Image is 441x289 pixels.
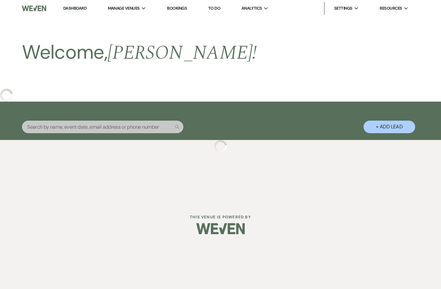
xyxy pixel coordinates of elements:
[22,121,183,133] input: Search by name, event date, email address or phone number
[208,5,220,11] a: To Do
[334,5,353,12] span: Settings
[214,140,227,153] img: loading spinner
[364,121,415,133] button: + Add Lead
[108,5,140,12] span: Manage Venues
[380,5,402,12] span: Resources
[167,5,187,11] a: Bookings
[22,2,46,15] img: Weven Logo
[196,217,245,240] img: Weven Logo
[241,5,262,12] span: Analytics
[108,38,257,68] span: [PERSON_NAME] !
[22,39,257,66] h2: Welcome,
[63,5,87,12] a: Dashboard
